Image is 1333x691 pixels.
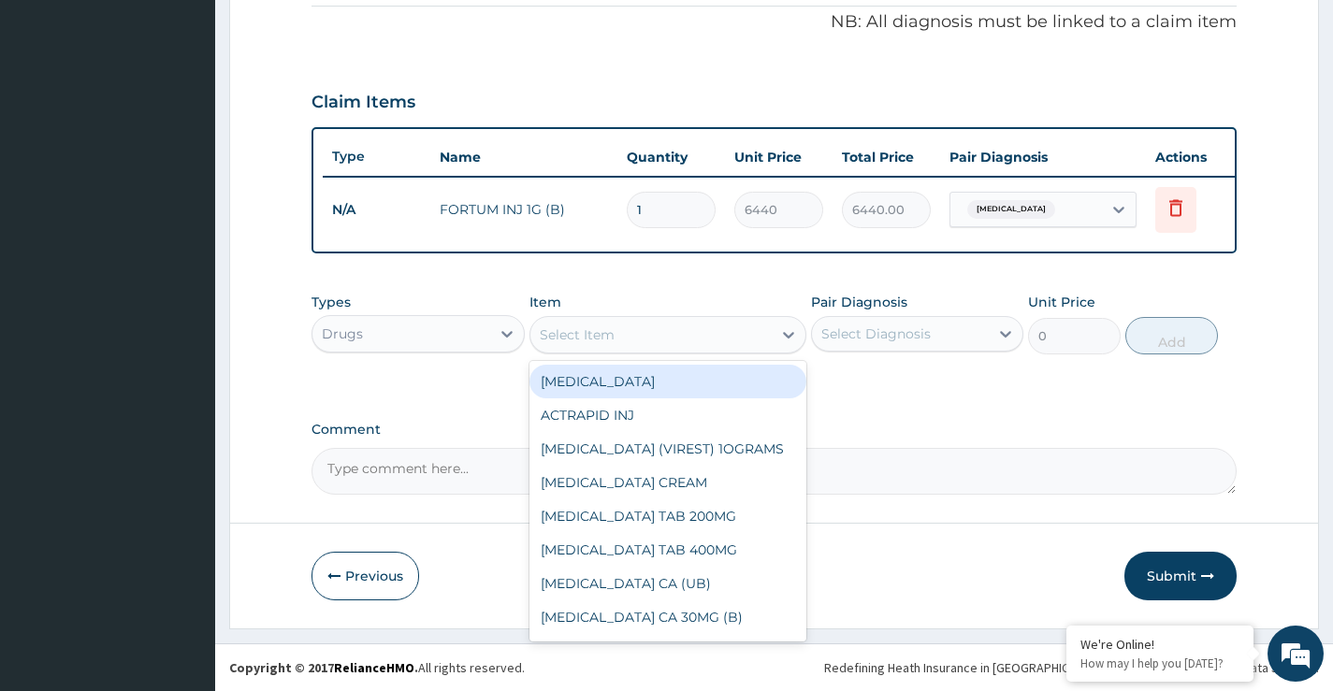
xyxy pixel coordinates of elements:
[833,138,940,176] th: Total Price
[215,643,1333,691] footer: All rights reserved.
[322,324,363,343] div: Drugs
[1125,317,1218,354] button: Add
[529,432,807,466] div: [MEDICAL_DATA] (VIREST) 1OGRAMS
[1146,138,1239,176] th: Actions
[323,139,430,174] th: Type
[967,200,1055,219] span: [MEDICAL_DATA]
[312,10,1237,35] p: NB: All diagnosis must be linked to a claim item
[312,422,1237,438] label: Comment
[540,325,615,344] div: Select Item
[617,138,725,176] th: Quantity
[529,466,807,499] div: [MEDICAL_DATA] CREAM
[529,533,807,567] div: [MEDICAL_DATA] TAB 400MG
[824,658,1319,677] div: Redefining Heath Insurance in [GEOGRAPHIC_DATA] using Telemedicine and Data Science!
[821,324,931,343] div: Select Diagnosis
[97,105,314,129] div: Chat with us now
[430,138,617,176] th: Name
[312,295,351,310] label: Types
[323,193,430,227] td: N/A
[229,659,418,676] strong: Copyright © 2017 .
[529,293,561,311] label: Item
[312,93,415,113] h3: Claim Items
[725,138,833,176] th: Unit Price
[529,567,807,600] div: [MEDICAL_DATA] CA (UB)
[430,191,617,228] td: FORTUM INJ 1G (B)
[334,659,414,676] a: RelianceHMO
[1080,655,1239,671] p: How may I help you today?
[940,138,1146,176] th: Pair Diagnosis
[35,94,76,140] img: d_794563401_company_1708531726252_794563401
[529,365,807,398] div: [MEDICAL_DATA]
[1080,636,1239,653] div: We're Online!
[529,398,807,432] div: ACTRAPID INJ
[1124,552,1237,600] button: Submit
[109,219,258,408] span: We're online!
[312,552,419,600] button: Previous
[811,293,907,311] label: Pair Diagnosis
[529,499,807,533] div: [MEDICAL_DATA] TAB 200MG
[307,9,352,54] div: Minimize live chat window
[529,634,807,668] div: [MEDICAL_DATA] CA 60MG (B)
[1028,293,1095,311] label: Unit Price
[529,600,807,634] div: [MEDICAL_DATA] CA 30MG (B)
[9,478,356,543] textarea: Type your message and hit 'Enter'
